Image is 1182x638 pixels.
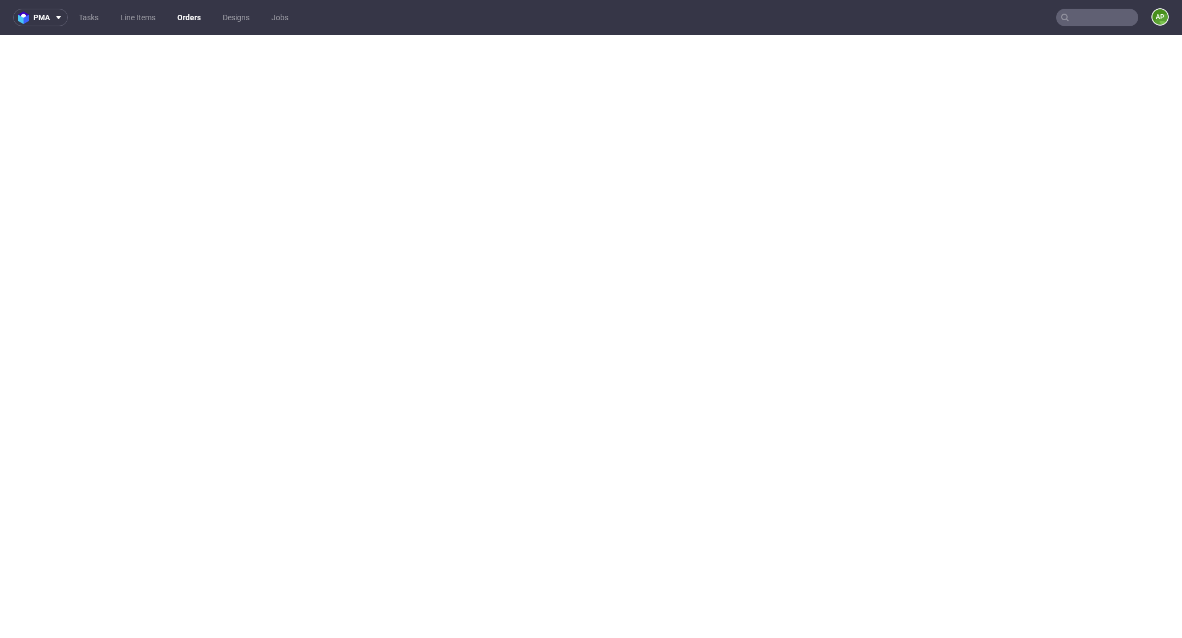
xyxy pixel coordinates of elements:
figcaption: AP [1152,9,1168,25]
button: pma [13,9,68,26]
a: Jobs [265,9,295,26]
img: logo [18,11,33,24]
a: Designs [216,9,256,26]
a: Tasks [72,9,105,26]
a: Line Items [114,9,162,26]
a: Orders [171,9,207,26]
span: pma [33,14,50,21]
